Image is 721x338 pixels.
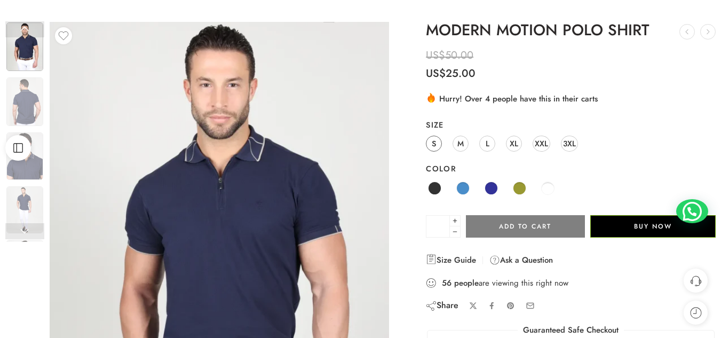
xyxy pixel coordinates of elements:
span: XL [510,136,518,151]
span: US$ [426,48,445,63]
legend: Guaranteed Safe Checkout [518,325,624,336]
span: US$ [426,66,446,81]
label: Color [426,163,716,174]
a: Share on X [469,302,477,310]
img: Modern-Polo-1.webp [6,77,43,126]
span: XXL [535,136,548,151]
a: XXL [533,136,550,152]
span: L [486,136,489,151]
a: 3XL [561,136,578,152]
strong: 56 [442,278,451,288]
a: M [453,136,469,152]
h1: MODERN MOTION POLO SHIRT [426,22,716,39]
span: S [432,136,436,151]
img: Modern-Polo-1.webp [6,22,43,71]
a: L [479,136,495,152]
bdi: 50.00 [426,48,473,63]
a: Share on Facebook [488,302,496,310]
div: are viewing this right now [426,277,716,289]
label: Size [426,120,716,130]
a: Ask a Question [489,254,553,266]
a: S [426,136,442,152]
div: Share [426,300,458,311]
a: Pin on Pinterest [506,302,515,310]
span: M [457,136,464,151]
strong: people [454,278,479,288]
a: XL [506,136,522,152]
img: Modern-Polo-1.webp [6,240,43,288]
img: Modern-Polo-1.webp [6,132,43,180]
bdi: 25.00 [426,66,476,81]
button: Add to cart [466,215,584,238]
a: Size Guide [426,254,476,266]
img: Modern-Polo-1.webp [6,186,43,234]
div: Hurry! Over 4 people have this in their carts [426,92,716,105]
span: 3XL [563,136,576,151]
button: Buy Now [590,215,716,238]
a: Email to your friends [526,301,535,310]
input: Product quantity [426,215,450,238]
